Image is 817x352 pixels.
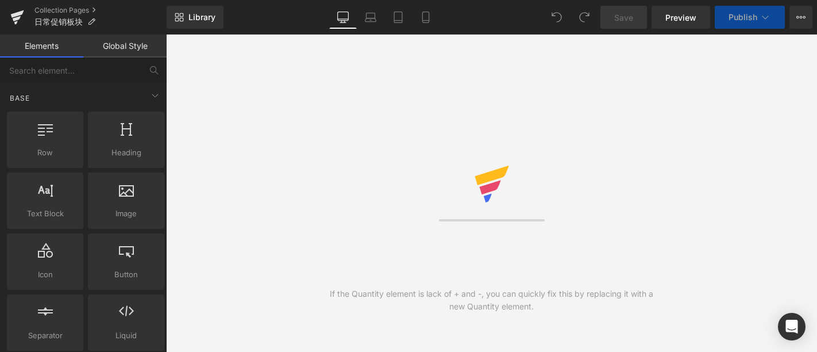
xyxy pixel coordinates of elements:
[10,330,80,342] span: Separator
[789,6,812,29] button: More
[412,6,440,29] a: Mobile
[652,6,710,29] a: Preview
[357,6,384,29] a: Laptop
[34,6,167,15] a: Collection Pages
[384,6,412,29] a: Tablet
[10,208,80,220] span: Text Block
[34,17,83,26] span: 日常促销板块
[10,269,80,281] span: Icon
[614,12,633,24] span: Save
[91,147,161,159] span: Heading
[329,6,357,29] a: Desktop
[778,313,806,340] div: Open Intercom Messenger
[91,269,161,281] span: Button
[729,13,757,22] span: Publish
[715,6,785,29] button: Publish
[10,147,80,159] span: Row
[573,6,596,29] button: Redo
[167,6,223,29] a: New Library
[91,330,161,342] span: Liquid
[665,12,696,24] span: Preview
[188,12,215,22] span: Library
[91,208,161,220] span: Image
[545,6,568,29] button: Undo
[9,93,31,104] span: Base
[83,35,167,58] a: Global Style
[329,288,654,313] div: If the Quantity element is lack of + and -, you can quickly fix this by replacing it with a new Q...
